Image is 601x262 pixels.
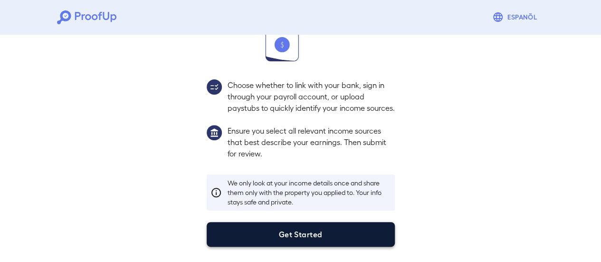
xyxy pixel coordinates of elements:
[207,222,395,247] button: Get Started
[207,125,222,140] img: group1.svg
[488,8,544,27] button: Espanõl
[228,178,391,207] p: We only look at your income details once and share them only with the property you applied to. Yo...
[207,79,222,95] img: group2.svg
[228,79,395,114] p: Choose whether to link with your bank, sign in through your payroll account, or upload paystubs t...
[228,125,395,159] p: Ensure you select all relevant income sources that best describe your earnings. Then submit for r...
